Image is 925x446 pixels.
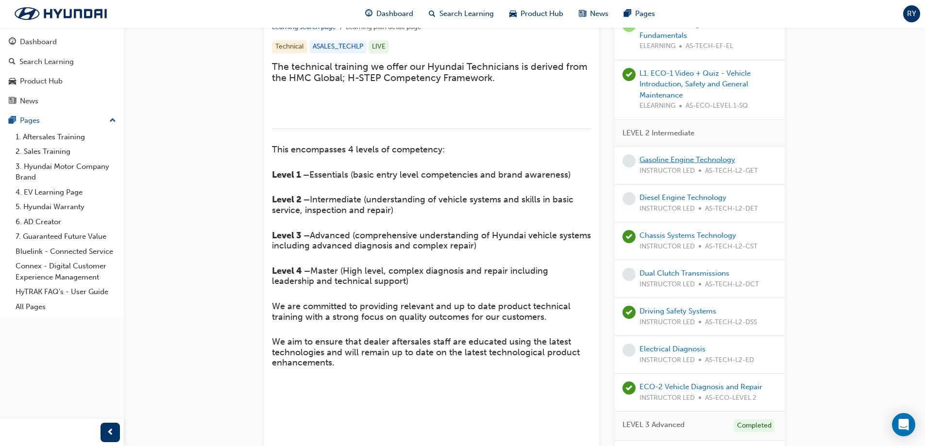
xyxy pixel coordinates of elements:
[272,194,310,205] span: Level 2 –
[272,230,310,241] span: Level 3 –
[705,355,754,366] span: AS-TECH-L2-ED
[272,336,582,368] span: We aim to ensure that dealer aftersales staff are educated using the latest technologies and will...
[421,4,502,24] a: search-iconSearch Learning
[639,20,733,40] a: L1. EF - eLearning Electrical Fundamentals
[272,230,593,251] span: Advanced (comprehensive understanding of Hyundai vehicle systems including advanced diagnosis and...
[19,56,74,67] div: Search Learning
[272,265,551,287] span: Master (High level, complex diagnosis and repair including leadership and technical support)
[579,8,586,20] span: news-icon
[4,53,120,71] a: Search Learning
[12,244,120,259] a: Bluelink - Connected Service
[705,393,757,404] span: AS-ECO-LEVEL 2
[4,72,120,90] a: Product Hub
[686,41,733,52] span: AS-TECH-EF-EL
[9,77,16,86] span: car-icon
[639,41,675,52] span: ELEARNING
[4,112,120,130] button: Pages
[734,419,775,432] div: Completed
[639,317,695,328] span: INSTRUCTOR LED
[622,268,636,281] span: learningRecordVerb_NONE-icon
[622,192,636,205] span: learningRecordVerb_NONE-icon
[705,241,757,252] span: AS-TECH-L2-CST
[624,8,631,20] span: pages-icon
[622,419,685,430] span: LEVEL 3 Advanced
[892,413,915,436] div: Open Intercom Messenger
[369,40,389,53] div: LIVE
[4,33,120,51] a: Dashboard
[622,344,636,357] span: learningRecordVerb_NONE-icon
[9,58,16,66] span: search-icon
[309,40,367,53] div: ASALES_TECHLP
[20,115,40,126] div: Pages
[639,231,736,240] a: Chassis Systems Technology
[639,307,716,315] a: Driving Safety Systems
[639,165,695,177] span: INSTRUCTOR LED
[622,154,636,167] span: learningRecordVerb_NONE-icon
[4,31,120,112] button: DashboardSearch LearningProduct HubNews
[571,4,616,24] a: news-iconNews
[622,68,636,81] span: learningRecordVerb_PASS-icon
[639,193,726,202] a: Diesel Engine Technology
[705,165,758,177] span: AS-TECH-L2-GET
[509,8,517,20] span: car-icon
[502,4,571,24] a: car-iconProduct Hub
[639,100,675,112] span: ELEARNING
[622,128,694,139] span: LEVEL 2 Intermediate
[639,269,729,278] a: Dual Clutch Transmissions
[20,96,38,107] div: News
[9,116,16,125] span: pages-icon
[622,230,636,243] span: learningRecordVerb_ATTEND-icon
[272,301,573,322] span: We are committed to providing relevant and up to date product technical training with a strong fo...
[376,8,413,19] span: Dashboard
[639,382,762,391] a: ECO-2 Vehicle Diagnosis and Repair
[12,299,120,314] a: All Pages
[12,199,120,215] a: 5. Hyundai Warranty
[272,23,336,31] a: Learning search page
[907,8,916,19] span: RY
[9,38,16,47] span: guage-icon
[439,8,494,19] span: Search Learning
[272,194,576,215] span: Intermediate (understanding of vehicle systems and skills in basic service, inspection and repair)
[12,259,120,284] a: Connex - Digital Customer Experience Management
[639,241,695,252] span: INSTRUCTOR LED
[5,3,117,24] img: Trak
[4,92,120,110] a: News
[20,76,63,87] div: Product Hub
[705,203,758,215] span: AS-TECH-L2-DET
[639,203,695,215] span: INSTRUCTOR LED
[20,36,57,48] div: Dashboard
[9,97,16,106] span: news-icon
[272,40,307,53] div: Technical
[107,427,114,439] span: prev-icon
[272,169,309,180] span: Level 1 –
[639,69,751,99] a: L1. ECO-1 Video + Quiz - Vehicle Introduction, Safety and General Maintenance
[639,393,695,404] span: INSTRUCTOR LED
[12,130,120,145] a: 1. Aftersales Training
[357,4,421,24] a: guage-iconDashboard
[616,4,663,24] a: pages-iconPages
[429,8,436,20] span: search-icon
[705,279,759,290] span: AS-TECH-L2-DCT
[590,8,608,19] span: News
[622,306,636,319] span: learningRecordVerb_ATTEND-icon
[12,215,120,230] a: 6. AD Creator
[686,100,748,112] span: AS-ECO-LEVEL 1-SQ
[635,8,655,19] span: Pages
[272,144,445,155] span: This encompasses 4 levels of competency:
[109,115,116,127] span: up-icon
[12,185,120,200] a: 4. EV Learning Page
[903,5,920,22] button: RY
[639,355,695,366] span: INSTRUCTOR LED
[12,144,120,159] a: 2. Sales Training
[12,159,120,185] a: 3. Hyundai Motor Company Brand
[365,8,372,20] span: guage-icon
[309,169,571,180] span: Essentials (basic entry level competencies and brand awareness)
[272,265,310,276] span: Level 4 –
[639,279,695,290] span: INSTRUCTOR LED
[521,8,563,19] span: Product Hub
[12,284,120,299] a: HyTRAK FAQ's - User Guide
[272,61,590,83] span: The technical training we offer our Hyundai Technicians is derived from the HMC Global; H-STEP Co...
[622,381,636,395] span: learningRecordVerb_ATTEND-icon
